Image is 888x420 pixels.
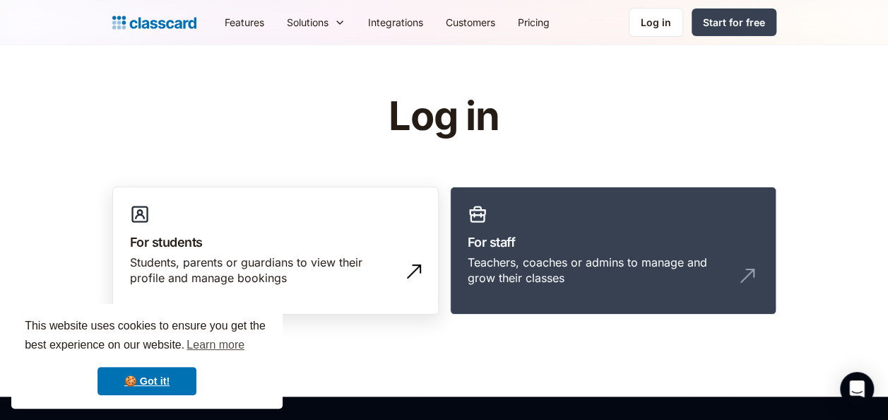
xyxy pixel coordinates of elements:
[287,15,328,30] div: Solutions
[112,187,439,315] a: For studentsStudents, parents or guardians to view their profile and manage bookings
[112,13,196,33] a: home
[276,6,357,38] div: Solutions
[450,187,776,315] a: For staffTeachers, coaches or admins to manage and grow their classes
[213,6,276,38] a: Features
[97,367,196,395] a: dismiss cookie message
[507,6,561,38] a: Pricing
[629,8,683,37] a: Log in
[357,6,434,38] a: Integrations
[468,233,759,252] h3: For staff
[130,233,421,252] h3: For students
[703,15,765,30] div: Start for free
[692,8,776,36] a: Start for free
[11,304,283,409] div: cookieconsent
[468,255,730,286] div: Teachers, coaches or admins to manage and grow their classes
[840,372,874,406] div: Open Intercom Messenger
[220,95,668,139] h1: Log in
[130,255,393,286] div: Students, parents or guardians to view their profile and manage bookings
[641,15,671,30] div: Log in
[25,317,269,356] span: This website uses cookies to ensure you get the best experience on our website.
[434,6,507,38] a: Customers
[184,334,247,356] a: learn more about cookies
